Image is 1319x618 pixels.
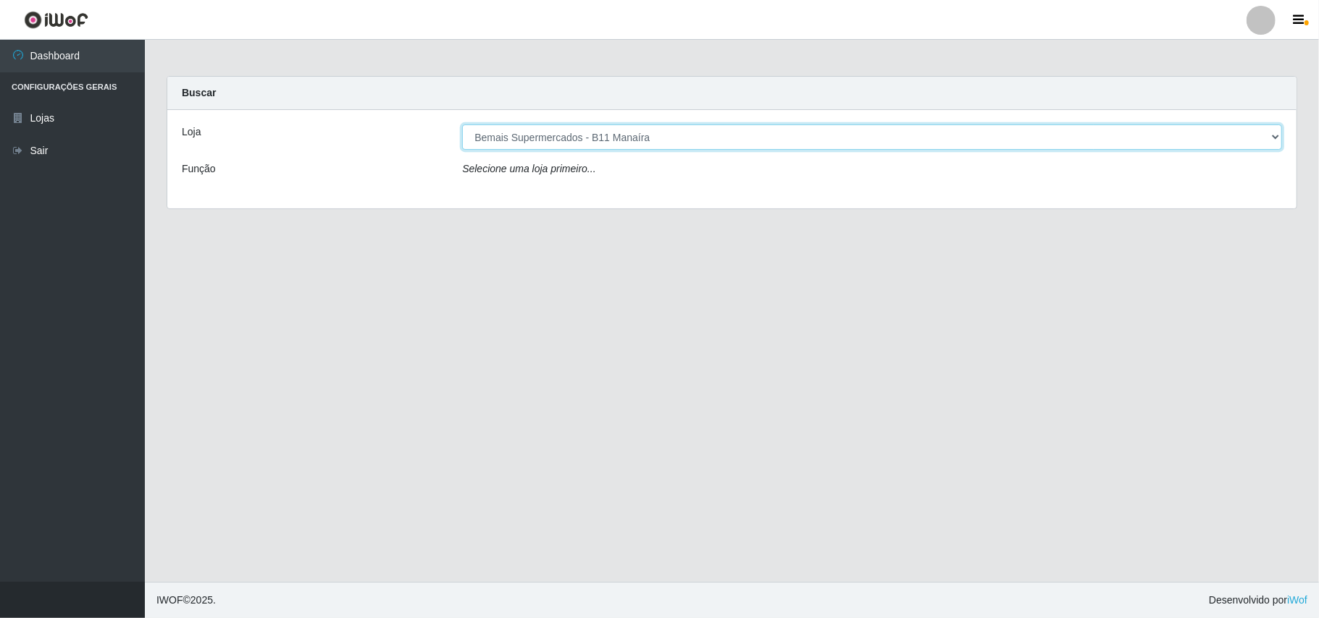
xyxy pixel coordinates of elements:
[24,11,88,29] img: CoreUI Logo
[462,163,595,174] i: Selecione uma loja primeiro...
[156,593,216,608] span: © 2025 .
[1287,594,1307,606] a: iWof
[1209,593,1307,608] span: Desenvolvido por
[182,124,201,140] label: Loja
[182,87,216,98] strong: Buscar
[182,161,216,177] label: Função
[156,594,183,606] span: IWOF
